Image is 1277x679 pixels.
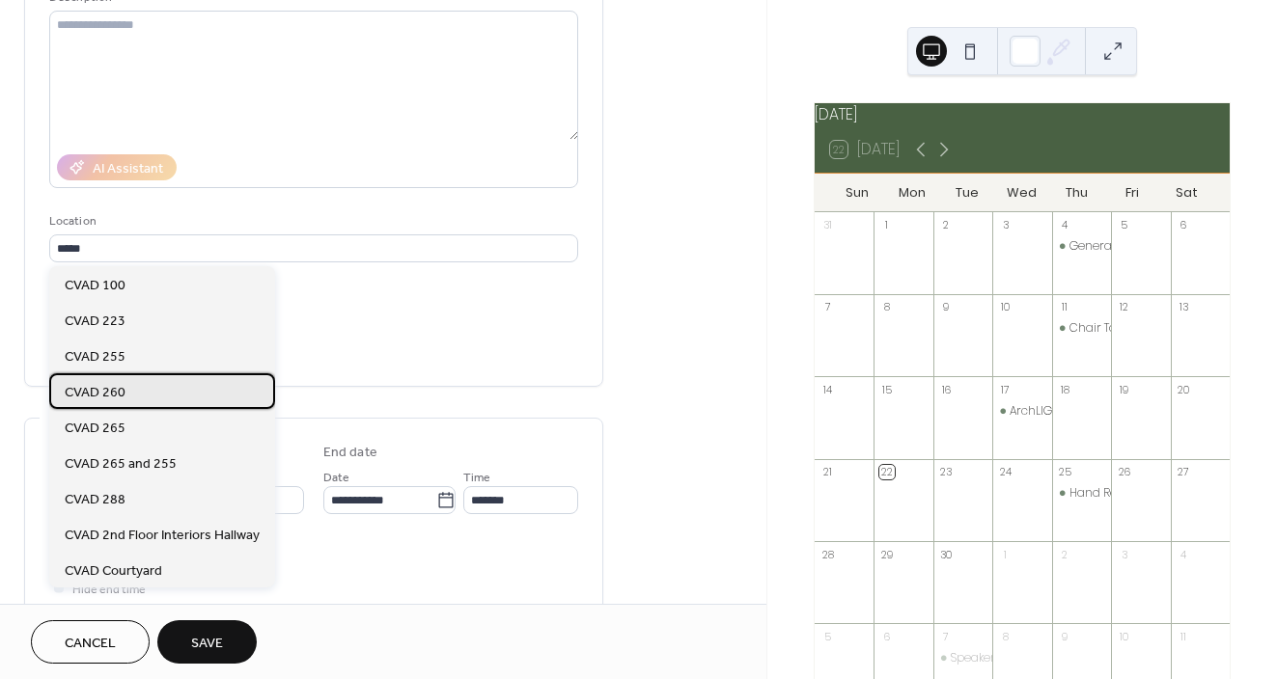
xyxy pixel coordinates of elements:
div: 22 [879,465,894,479]
div: 12 [1117,300,1131,314]
div: Chair Talk - NCIDQ [1052,320,1111,337]
div: 14 [820,382,835,396]
div: 25 [1058,465,1072,479]
div: 21 [820,465,835,479]
div: 31 [820,218,835,232]
div: 23 [939,465,954,479]
div: 2 [1058,547,1072,561]
div: 1 [998,547,1013,561]
div: 13 [1177,300,1191,314]
div: 28 [820,547,835,561]
div: 15 [879,382,894,396]
div: Chair Talk - NCIDQ [1069,320,1172,337]
div: Thu [1049,174,1104,212]
div: Wed [994,174,1049,212]
div: Location [49,211,574,231]
div: 17 [998,382,1013,396]
span: CVAD 223 [65,312,125,332]
div: 7 [820,300,835,314]
div: 4 [1177,547,1191,561]
div: Sat [1159,174,1214,212]
span: CVAD Courtyard [65,561,162,582]
div: 24 [998,465,1013,479]
span: CVAD 265 and 255 [65,454,177,475]
span: CVAD 100 [65,276,125,296]
div: 5 [1117,218,1131,232]
div: 4 [1058,218,1072,232]
div: 1 [879,218,894,232]
div: ArchLIGHT Summit - Student Career Fair [992,403,1051,420]
span: CVAD 260 [65,383,125,403]
div: Speaker Series - IIDA Panel [951,650,1097,666]
div: Hand Rendering Workshop [1069,485,1219,502]
div: 5 [820,629,835,643]
div: 10 [998,300,1013,314]
div: 27 [1177,465,1191,479]
div: Tue [940,174,995,212]
div: 26 [1117,465,1131,479]
div: Fri [1104,174,1159,212]
span: Cancel [65,634,116,654]
span: CVAD 288 [65,490,125,510]
div: [DATE] [815,103,1230,126]
div: 2 [939,218,954,232]
div: Sun [830,174,885,212]
div: 9 [1058,629,1072,643]
div: 9 [939,300,954,314]
span: Time [463,468,490,488]
div: 6 [1177,218,1191,232]
div: 6 [879,629,894,643]
div: General Meeting: Aviation Design [1069,238,1253,255]
div: 8 [879,300,894,314]
div: 3 [1117,547,1131,561]
div: 11 [1058,300,1072,314]
div: ArchLIGHT Summit - Student Career Fair [1010,403,1235,420]
div: 10 [1117,629,1131,643]
div: 19 [1117,382,1131,396]
div: End date [323,443,377,463]
span: Hide end time [72,580,146,600]
div: General Meeting: Aviation Design [1052,238,1111,255]
div: 7 [939,629,954,643]
div: 8 [998,629,1013,643]
div: Speaker Series - IIDA Panel [933,650,992,666]
span: Date [323,468,349,488]
span: CVAD 255 [65,347,125,367]
div: 20 [1177,382,1191,396]
div: 3 [998,218,1013,232]
button: Cancel [31,620,150,664]
span: CVAD 265 [65,419,125,439]
div: Mon [885,174,940,212]
div: 29 [879,547,894,561]
button: Save [157,620,257,664]
div: 30 [939,547,954,561]
div: 11 [1177,629,1191,643]
div: 18 [1058,382,1072,396]
span: Save [191,634,223,654]
div: 16 [939,382,954,396]
span: CVAD 2nd Floor Interiors Hallway [65,526,260,546]
div: Hand Rendering Workshop [1052,485,1111,502]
